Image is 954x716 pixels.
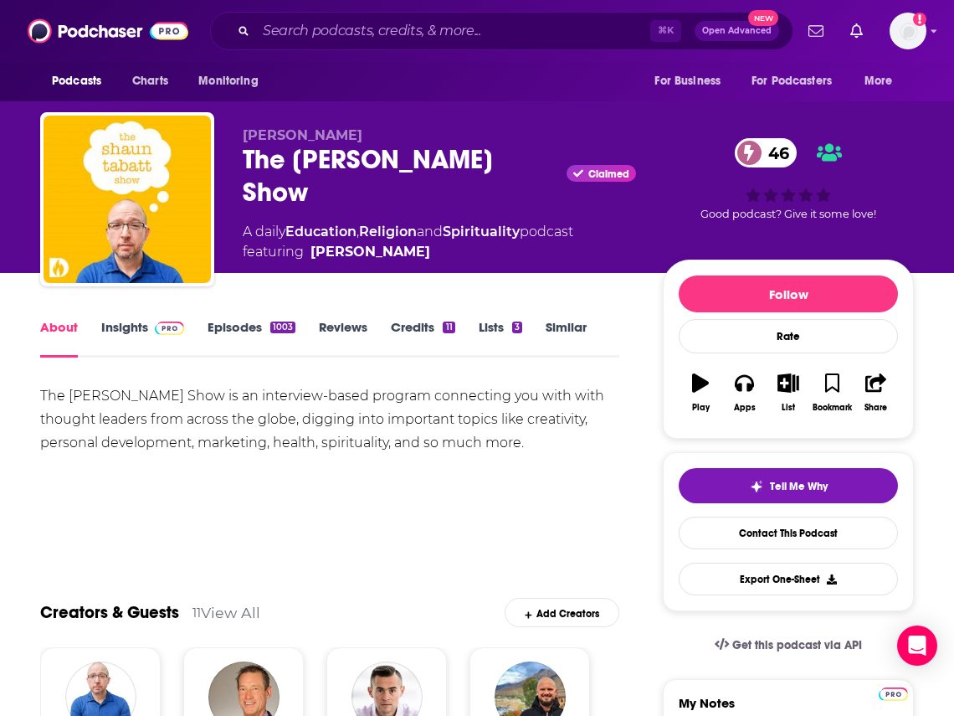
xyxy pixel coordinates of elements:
[813,403,852,413] div: Bookmark
[505,598,619,627] div: Add Creators
[732,638,862,652] span: Get this podcast via API
[40,384,619,455] div: The [PERSON_NAME] Show is an interview-based program connecting you with with thought leaders fro...
[417,224,443,240] span: and
[879,685,908,701] a: Pro website
[679,563,898,595] button: Export One-Sheet
[28,15,188,47] img: Podchaser - Follow, Share and Rate Podcasts
[243,222,573,262] div: A daily podcast
[546,319,587,358] a: Similar
[643,65,741,97] button: open menu
[650,20,681,42] span: ⌘ K
[897,626,937,666] div: Open Intercom Messenger
[890,13,926,49] button: Show profile menu
[702,27,772,35] span: Open Advanced
[44,116,211,283] img: The Shaun Tabatt Show
[192,605,201,621] div: 11
[741,65,856,97] button: open menu
[750,480,763,493] img: tell me why sparkle
[735,138,798,167] a: 46
[679,468,898,503] button: tell me why sparkleTell Me Why
[751,70,832,93] span: For Podcasters
[692,403,710,413] div: Play
[700,208,876,220] span: Good podcast? Give it some love!
[679,517,898,549] a: Contact This Podcast
[243,242,573,262] span: featuring
[52,70,101,93] span: Podcasts
[359,224,417,240] a: Religion
[695,21,779,41] button: Open AdvancedNew
[748,10,778,26] span: New
[132,70,168,93] span: Charts
[701,625,875,666] a: Get this podcast via API
[443,322,454,333] div: 11
[879,688,908,701] img: Podchaser Pro
[256,18,650,44] input: Search podcasts, credits, & more...
[40,319,78,358] a: About
[782,403,795,413] div: List
[802,17,830,45] a: Show notifications dropdown
[913,13,926,26] svg: Add a profile image
[201,604,260,621] a: View All
[767,363,810,423] button: List
[101,319,184,358] a: InsightsPodchaser Pro
[864,403,887,413] div: Share
[310,242,430,262] a: Shaun Tabatt
[187,65,280,97] button: open menu
[864,70,893,93] span: More
[319,319,367,358] a: Reviews
[679,363,722,423] button: Play
[679,319,898,353] div: Rate
[121,65,178,97] a: Charts
[844,17,869,45] a: Show notifications dropdown
[751,138,798,167] span: 46
[722,363,766,423] button: Apps
[155,322,184,335] img: Podchaser Pro
[479,319,522,358] a: Lists3
[588,170,629,178] span: Claimed
[243,127,362,143] span: [PERSON_NAME]
[654,70,721,93] span: For Business
[679,276,898,312] button: Follow
[734,403,756,413] div: Apps
[198,70,258,93] span: Monitoring
[443,224,520,240] a: Spirituality
[391,319,454,358] a: Credits11
[40,65,123,97] button: open menu
[810,363,854,423] button: Bookmark
[40,602,179,623] a: Creators & Guests
[512,322,522,333] div: 3
[285,224,356,240] a: Education
[270,322,295,333] div: 1003
[770,480,828,493] span: Tell Me Why
[210,12,793,50] div: Search podcasts, credits, & more...
[890,13,926,49] span: Logged in as shcarlos
[208,319,295,358] a: Episodes1003
[853,65,914,97] button: open menu
[663,127,914,232] div: 46Good podcast? Give it some love!
[854,363,898,423] button: Share
[356,224,359,240] span: ,
[890,13,926,49] img: User Profile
